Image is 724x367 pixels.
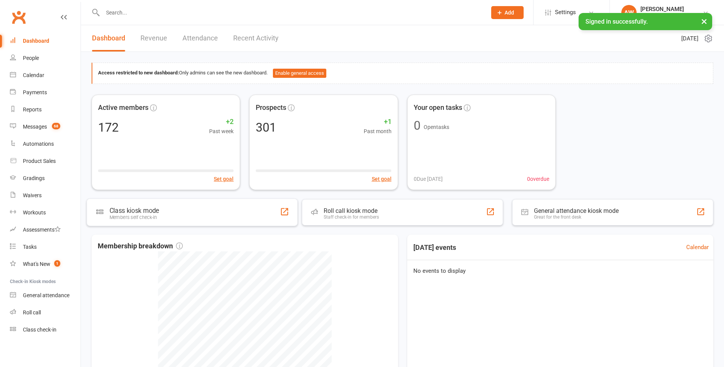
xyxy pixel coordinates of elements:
a: Attendance [182,25,218,52]
span: Open tasks [424,124,449,130]
div: [PERSON_NAME] [640,6,695,13]
a: Assessments [10,221,81,238]
div: Reports [23,106,42,113]
a: Calendar [10,67,81,84]
div: Roll call kiosk mode [324,207,379,214]
div: Only admins can see the new dashboard. [98,69,707,78]
a: Class kiosk mode [10,321,81,338]
a: Messages 68 [10,118,81,135]
a: People [10,50,81,67]
a: Dashboard [10,32,81,50]
div: Great for the front desk [534,214,619,220]
div: What's New [23,261,50,267]
h3: [DATE] events [407,241,462,254]
a: Clubworx [9,8,28,27]
div: Gradings [23,175,45,181]
div: Class kiosk mode [110,207,159,214]
div: AW [621,5,637,20]
div: South east self defence [640,13,695,19]
div: No events to display [404,260,717,282]
span: 0 Due [DATE] [414,175,443,183]
span: Your open tasks [414,102,462,113]
span: Prospects [256,102,286,113]
a: Waivers [10,187,81,204]
a: Roll call [10,304,81,321]
div: Assessments [23,227,61,233]
div: Calendar [23,72,44,78]
div: Class check-in [23,327,56,333]
a: Tasks [10,238,81,256]
a: What's New1 [10,256,81,273]
span: Past month [364,127,392,135]
button: Set goal [372,175,392,183]
div: Automations [23,141,54,147]
a: Dashboard [92,25,125,52]
div: 172 [98,121,119,134]
span: +1 [364,116,392,127]
a: Product Sales [10,153,81,170]
button: Enable general access [273,69,326,78]
input: Search... [100,7,481,18]
span: Add [505,10,514,16]
a: Calendar [686,243,709,252]
a: Recent Activity [233,25,279,52]
button: Set goal [214,175,234,183]
div: Product Sales [23,158,56,164]
div: People [23,55,39,61]
div: General attendance kiosk mode [534,207,619,214]
button: Add [491,6,524,19]
div: Waivers [23,192,42,198]
div: Dashboard [23,38,49,44]
div: Members self check-in [110,214,159,220]
span: 1 [54,260,60,267]
div: Tasks [23,244,37,250]
div: General attendance [23,292,69,298]
span: Active members [98,102,148,113]
a: General attendance kiosk mode [10,287,81,304]
a: Automations [10,135,81,153]
div: Workouts [23,209,46,216]
div: Messages [23,124,47,130]
span: Settings [555,4,576,21]
span: Past week [209,127,234,135]
div: 301 [256,121,276,134]
div: Payments [23,89,47,95]
a: Revenue [140,25,167,52]
strong: Access restricted to new dashboard: [98,70,179,76]
span: Membership breakdown [98,241,183,252]
span: 68 [52,123,60,129]
div: 0 [414,119,421,132]
a: Payments [10,84,81,101]
button: × [697,13,711,29]
span: [DATE] [681,34,698,43]
a: Gradings [10,170,81,187]
span: 0 overdue [527,175,549,183]
div: Staff check-in for members [324,214,379,220]
span: +2 [209,116,234,127]
a: Reports [10,101,81,118]
span: Signed in successfully. [585,18,648,25]
div: Roll call [23,309,41,315]
a: Workouts [10,204,81,221]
